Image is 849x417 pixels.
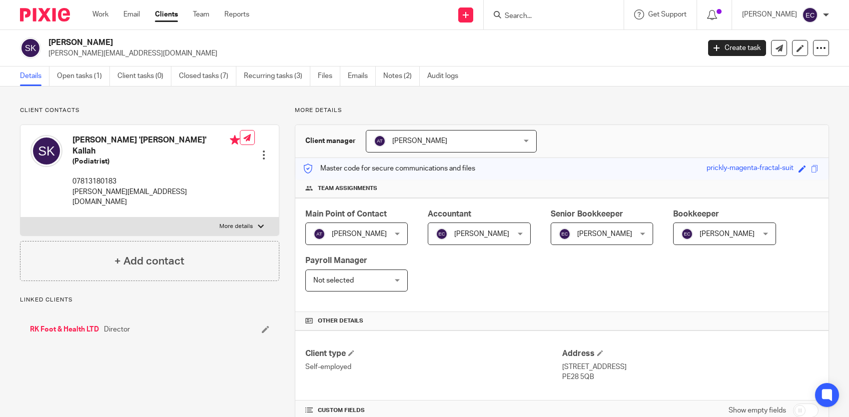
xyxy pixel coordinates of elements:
span: Payroll Manager [305,256,367,264]
a: Client tasks (0) [117,66,171,86]
span: Team assignments [318,184,377,192]
img: Pixie [20,8,70,21]
p: [STREET_ADDRESS] [562,362,819,372]
label: Show empty fields [729,405,786,415]
p: More details [219,222,253,230]
span: Get Support [648,11,687,18]
span: Accountant [428,210,471,218]
a: Email [123,9,140,19]
h4: Client type [305,348,562,359]
p: Self-employed [305,362,562,372]
a: Create task [708,40,766,56]
a: Open tasks (1) [57,66,110,86]
span: [PERSON_NAME] [700,230,755,237]
span: Not selected [313,277,354,284]
span: [PERSON_NAME] [577,230,632,237]
img: svg%3E [802,7,818,23]
span: Main Point of Contact [305,210,387,218]
h2: [PERSON_NAME] [48,37,564,48]
a: Reports [224,9,249,19]
img: svg%3E [20,37,41,58]
h4: Address [562,348,819,359]
p: Master code for secure communications and files [303,163,475,173]
span: Other details [318,317,363,325]
h4: [PERSON_NAME] '[PERSON_NAME]' Kallah [72,135,240,156]
a: Team [193,9,209,19]
a: Recurring tasks (3) [244,66,310,86]
h4: + Add contact [114,253,184,269]
span: Bookkeeper [673,210,719,218]
p: More details [295,106,829,114]
p: [PERSON_NAME][EMAIL_ADDRESS][DOMAIN_NAME] [48,48,693,58]
p: [PERSON_NAME] [742,9,797,19]
p: Client contacts [20,106,279,114]
div: prickly-magenta-fractal-suit [707,163,794,174]
a: Clients [155,9,178,19]
i: Primary [230,135,240,145]
span: [PERSON_NAME] [332,230,387,237]
span: [PERSON_NAME] [392,137,447,144]
a: Notes (2) [383,66,420,86]
a: Audit logs [427,66,466,86]
a: Emails [348,66,376,86]
p: 07813180183 [72,176,240,186]
span: [PERSON_NAME] [454,230,509,237]
a: Details [20,66,49,86]
span: Director [104,324,130,334]
a: Closed tasks (7) [179,66,236,86]
h5: (Podiatrist) [72,156,240,166]
h4: CUSTOM FIELDS [305,406,562,414]
img: svg%3E [30,135,62,167]
img: svg%3E [681,228,693,240]
a: Files [318,66,340,86]
p: PE28 5QB [562,372,819,382]
p: Linked clients [20,296,279,304]
img: svg%3E [313,228,325,240]
input: Search [504,12,594,21]
p: [PERSON_NAME][EMAIL_ADDRESS][DOMAIN_NAME] [72,187,240,207]
a: Work [92,9,108,19]
img: svg%3E [374,135,386,147]
a: RK Foot & Health LTD [30,324,99,334]
h3: Client manager [305,136,356,146]
img: svg%3E [559,228,571,240]
span: Senior Bookkeeper [551,210,623,218]
img: svg%3E [436,228,448,240]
